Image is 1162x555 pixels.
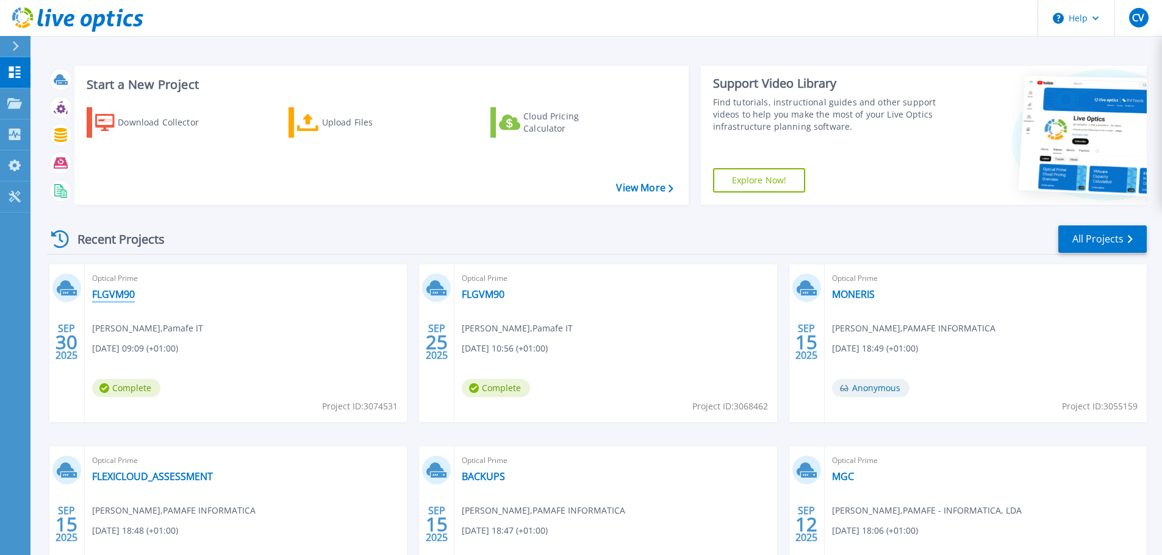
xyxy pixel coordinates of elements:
[713,168,806,193] a: Explore Now!
[462,454,769,467] span: Optical Prime
[795,519,817,529] span: 12
[832,504,1022,517] span: [PERSON_NAME] , PAMAFE - INFORMATICA, LDA
[92,272,400,285] span: Optical Prime
[55,320,78,364] div: SEP 2025
[92,524,178,537] span: [DATE] 18:48 (+01:00)
[92,342,178,355] span: [DATE] 09:09 (+01:00)
[425,502,448,546] div: SEP 2025
[713,96,941,133] div: Find tutorials, instructional guides and other support videos to help you make the most of your L...
[92,322,203,335] span: [PERSON_NAME] , Pamafe IT
[322,400,398,413] span: Project ID: 3074531
[523,110,621,135] div: Cloud Pricing Calculator
[56,519,77,529] span: 15
[832,322,995,335] span: [PERSON_NAME] , PAMAFE INFORMATICA
[1058,225,1147,253] a: All Projects
[832,342,918,355] span: [DATE] 18:49 (+01:00)
[426,519,448,529] span: 15
[832,470,854,483] a: MGC
[322,110,420,135] div: Upload Files
[462,288,504,300] a: FLGVM90
[713,76,941,91] div: Support Video Library
[118,110,215,135] div: Download Collector
[832,454,1139,467] span: Optical Prime
[92,454,400,467] span: Optical Prime
[55,502,78,546] div: SEP 2025
[87,107,223,138] a: Download Collector
[462,524,548,537] span: [DATE] 18:47 (+01:00)
[462,342,548,355] span: [DATE] 10:56 (+01:00)
[795,320,818,364] div: SEP 2025
[462,504,625,517] span: [PERSON_NAME] , PAMAFE INFORMATICA
[832,288,875,300] a: MONERIS
[462,322,573,335] span: [PERSON_NAME] , Pamafe IT
[426,337,448,347] span: 25
[92,379,160,397] span: Complete
[462,379,530,397] span: Complete
[92,504,256,517] span: [PERSON_NAME] , PAMAFE INFORMATICA
[795,502,818,546] div: SEP 2025
[425,320,448,364] div: SEP 2025
[1062,400,1138,413] span: Project ID: 3055159
[56,337,77,347] span: 30
[462,470,505,483] a: BACKUPS
[616,182,673,194] a: View More
[1132,13,1144,23] span: CV
[692,400,768,413] span: Project ID: 3068462
[47,224,181,254] div: Recent Projects
[92,288,135,300] a: FLGVM90
[490,107,626,138] a: Cloud Pricing Calculator
[462,272,769,285] span: Optical Prime
[289,107,425,138] a: Upload Files
[832,272,1139,285] span: Optical Prime
[92,470,213,483] a: FLEXICLOUD_ASSESSMENT
[87,78,673,91] h3: Start a New Project
[832,524,918,537] span: [DATE] 18:06 (+01:00)
[832,379,909,397] span: Anonymous
[795,337,817,347] span: 15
